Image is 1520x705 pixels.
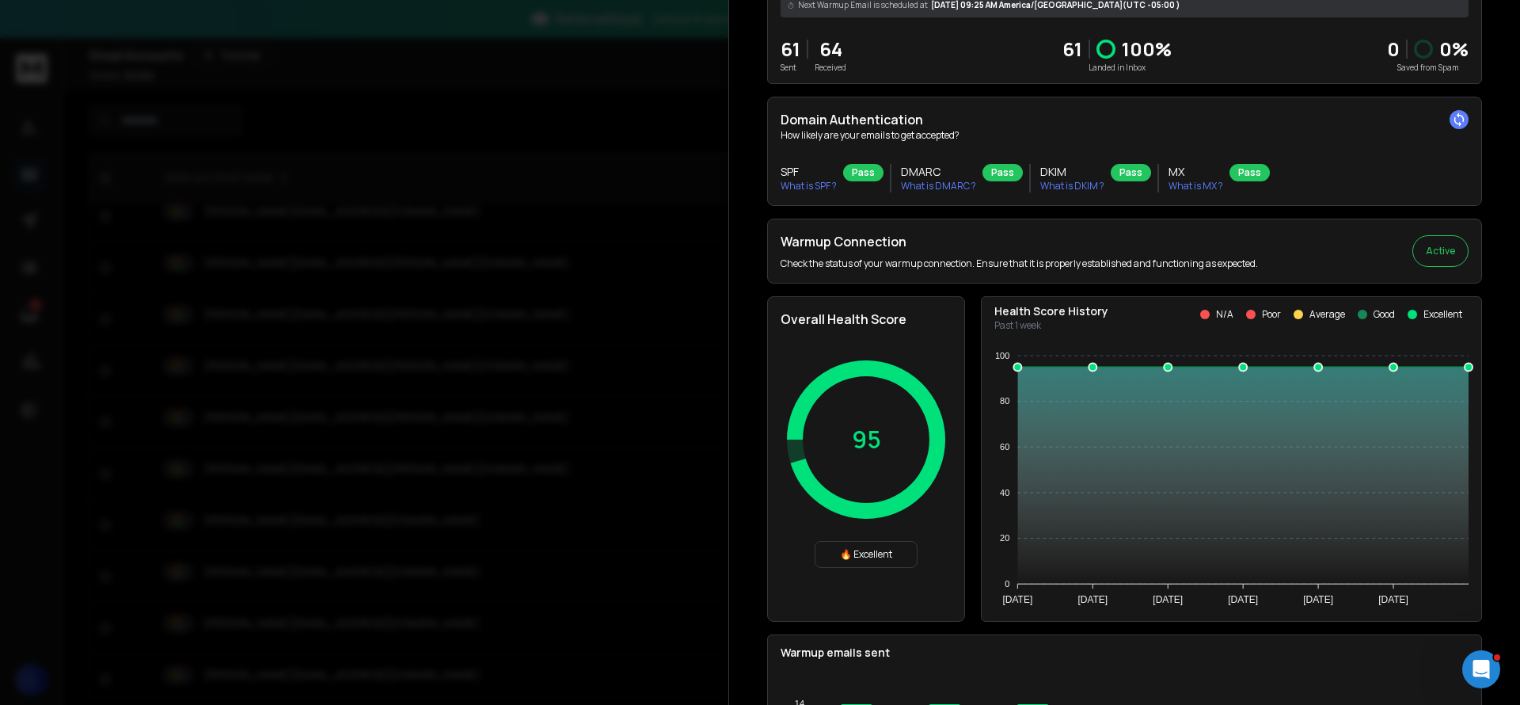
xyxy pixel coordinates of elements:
div: Pass [1111,164,1151,181]
h2: Domain Authentication [781,110,1469,129]
p: Sent [781,62,800,74]
tspan: [DATE] [1378,594,1408,605]
p: 61 [781,36,800,62]
tspan: [DATE] [1153,594,1183,605]
p: 64 [815,36,846,62]
p: Excellent [1423,308,1462,321]
p: Check the status of your warmup connection. Ensure that it is properly established and functionin... [781,257,1258,270]
p: Warmup emails sent [781,645,1469,661]
p: Past 1 week [994,319,1108,332]
div: Pass [982,164,1023,181]
tspan: 100 [995,351,1009,360]
iframe: Intercom live chat [1462,650,1500,688]
div: Pass [1229,164,1270,181]
tspan: [DATE] [1077,594,1108,605]
strong: 0 [1387,36,1400,62]
tspan: 60 [1000,442,1009,452]
tspan: [DATE] [1002,594,1032,605]
p: Good [1374,308,1395,321]
p: What is DKIM ? [1040,180,1104,192]
h2: Warmup Connection [781,232,1258,251]
p: Poor [1262,308,1281,321]
p: Health Score History [994,303,1108,319]
p: How likely are your emails to get accepted? [781,129,1469,142]
p: What is DMARC ? [901,180,976,192]
p: What is MX ? [1168,180,1223,192]
tspan: 40 [1000,488,1009,497]
h3: MX [1168,164,1223,180]
h2: Overall Health Score [781,310,952,329]
h3: DMARC [901,164,976,180]
p: What is SPF ? [781,180,837,192]
p: Saved from Spam [1387,62,1469,74]
tspan: 0 [1005,579,1009,589]
h3: DKIM [1040,164,1104,180]
p: 100 % [1122,36,1172,62]
p: Average [1309,308,1345,321]
button: Active [1412,235,1469,267]
p: 61 [1062,36,1082,62]
p: N/A [1216,308,1233,321]
p: Landed in Inbox [1062,62,1172,74]
tspan: 80 [1000,396,1009,406]
tspan: [DATE] [1228,594,1258,605]
h3: SPF [781,164,837,180]
p: 95 [852,425,881,454]
tspan: [DATE] [1303,594,1333,605]
p: Received [815,62,846,74]
div: Pass [843,164,883,181]
div: 🔥 Excellent [815,541,918,568]
tspan: 20 [1000,533,1009,543]
p: 0 % [1439,36,1469,62]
